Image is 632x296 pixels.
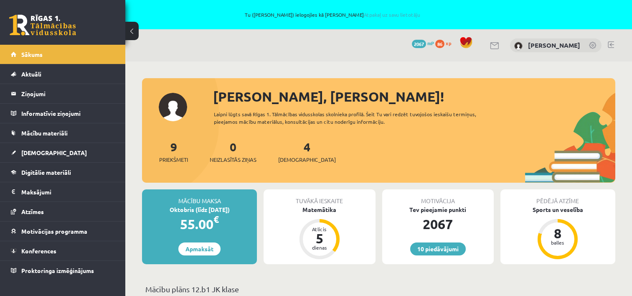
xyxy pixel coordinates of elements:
span: Digitālie materiāli [21,168,71,176]
div: Matemātika [264,205,375,214]
a: [PERSON_NAME] [528,41,580,49]
div: balles [545,240,570,245]
span: mP [427,40,434,46]
div: Tev pieejamie punkti [382,205,494,214]
div: Pēdējā atzīme [500,189,615,205]
a: 10 piedāvājumi [410,242,466,255]
span: Tu ([PERSON_NAME]) ielogojies kā [PERSON_NAME] [96,12,569,17]
div: Tuvākā ieskaite [264,189,375,205]
div: [PERSON_NAME], [PERSON_NAME]! [213,87,615,107]
div: 2067 [382,214,494,234]
a: Matemātika Atlicis 5 dienas [264,205,375,260]
div: 55.00 [142,214,257,234]
span: [DEMOGRAPHIC_DATA] [278,156,336,164]
div: Oktobris (līdz [DATE]) [142,205,257,214]
div: Mācību maksa [142,189,257,205]
a: 9Priekšmeti [159,139,188,164]
a: Aktuāli [11,64,115,84]
a: Proktoringa izmēģinājums [11,261,115,280]
a: Maksājumi [11,182,115,202]
span: xp [446,40,451,46]
legend: Maksājumi [21,182,115,202]
span: Aktuāli [21,70,41,78]
a: Rīgas 1. Tālmācības vidusskola [9,15,76,36]
a: Ziņojumi [11,84,115,103]
a: Apmaksāt [178,242,221,255]
span: € [213,213,219,225]
legend: Informatīvie ziņojumi [21,104,115,123]
p: Mācību plāns 12.b1 JK klase [145,283,612,295]
a: Atpakaļ uz savu lietotāju [364,11,420,18]
span: Motivācijas programma [21,227,87,235]
span: Atzīmes [21,208,44,215]
span: Priekšmeti [159,156,188,164]
img: Robijs Cabuls [514,42,523,50]
a: 4[DEMOGRAPHIC_DATA] [278,139,336,164]
div: 8 [545,227,570,240]
div: dienas [307,245,332,250]
span: Proktoringa izmēģinājums [21,267,94,274]
div: Sports un veselība [500,205,615,214]
a: Digitālie materiāli [11,163,115,182]
a: [DEMOGRAPHIC_DATA] [11,143,115,162]
span: [DEMOGRAPHIC_DATA] [21,149,87,156]
div: Laipni lūgts savā Rīgas 1. Tālmācības vidusskolas skolnieka profilā. Šeit Tu vari redzēt tuvojošo... [214,110,498,125]
a: 0Neizlasītās ziņas [210,139,256,164]
span: Mācību materiāli [21,129,68,137]
span: 2067 [412,40,426,48]
span: Neizlasītās ziņas [210,156,256,164]
a: Informatīvie ziņojumi [11,104,115,123]
a: 2067 mP [412,40,434,46]
a: Konferences [11,241,115,260]
a: Mācību materiāli [11,123,115,143]
span: Konferences [21,247,56,255]
a: Motivācijas programma [11,222,115,241]
div: Atlicis [307,227,332,232]
a: Atzīmes [11,202,115,221]
div: Motivācija [382,189,494,205]
a: 86 xp [435,40,455,46]
a: Sports un veselība 8 balles [500,205,615,260]
div: 5 [307,232,332,245]
span: 86 [435,40,444,48]
legend: Ziņojumi [21,84,115,103]
a: Sākums [11,45,115,64]
span: Sākums [21,51,43,58]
